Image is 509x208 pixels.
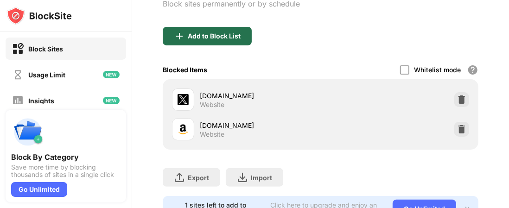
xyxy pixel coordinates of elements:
div: Blocked Items [163,66,207,74]
div: Export [188,174,209,182]
div: Block Sites [28,45,63,53]
img: new-icon.svg [103,97,120,104]
div: Add to Block List [188,32,241,40]
img: favicons [178,124,189,135]
div: Save more time by blocking thousands of sites in a single click [11,164,121,178]
img: new-icon.svg [103,71,120,78]
div: Usage Limit [28,71,65,79]
div: [DOMAIN_NAME] [200,120,321,130]
img: favicons [178,94,189,105]
img: push-categories.svg [11,115,45,149]
div: Whitelist mode [414,66,461,74]
img: time-usage-off.svg [12,69,24,81]
img: insights-off.svg [12,95,24,107]
div: Go Unlimited [11,182,67,197]
div: Website [200,101,224,109]
div: Import [251,174,272,182]
img: logo-blocksite.svg [6,6,72,25]
div: Block By Category [11,152,121,162]
img: block-on.svg [12,43,24,55]
div: Website [200,130,224,139]
div: Insights [28,97,54,105]
div: [DOMAIN_NAME] [200,91,321,101]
